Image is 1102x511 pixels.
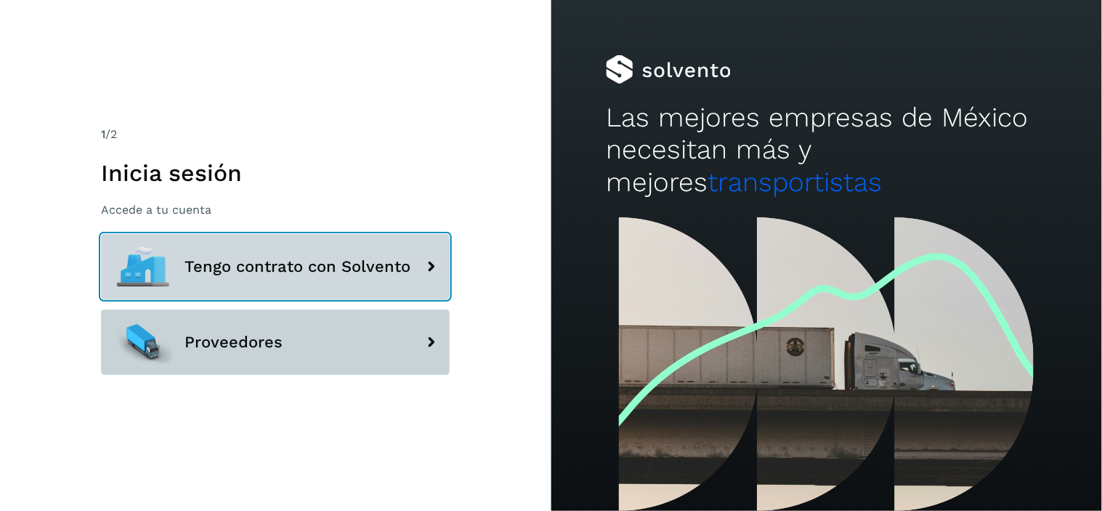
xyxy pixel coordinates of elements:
button: Tengo contrato con Solvento [101,234,450,299]
span: 1 [101,127,105,141]
h1: Inicia sesión [101,159,450,187]
span: transportistas [708,166,882,198]
p: Accede a tu cuenta [101,203,450,217]
button: Proveedores [101,310,450,375]
span: Tengo contrato con Solvento [185,258,410,275]
div: /2 [101,126,450,143]
h2: Las mejores empresas de México necesitan más y mejores [606,102,1047,198]
span: Proveedores [185,334,283,351]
